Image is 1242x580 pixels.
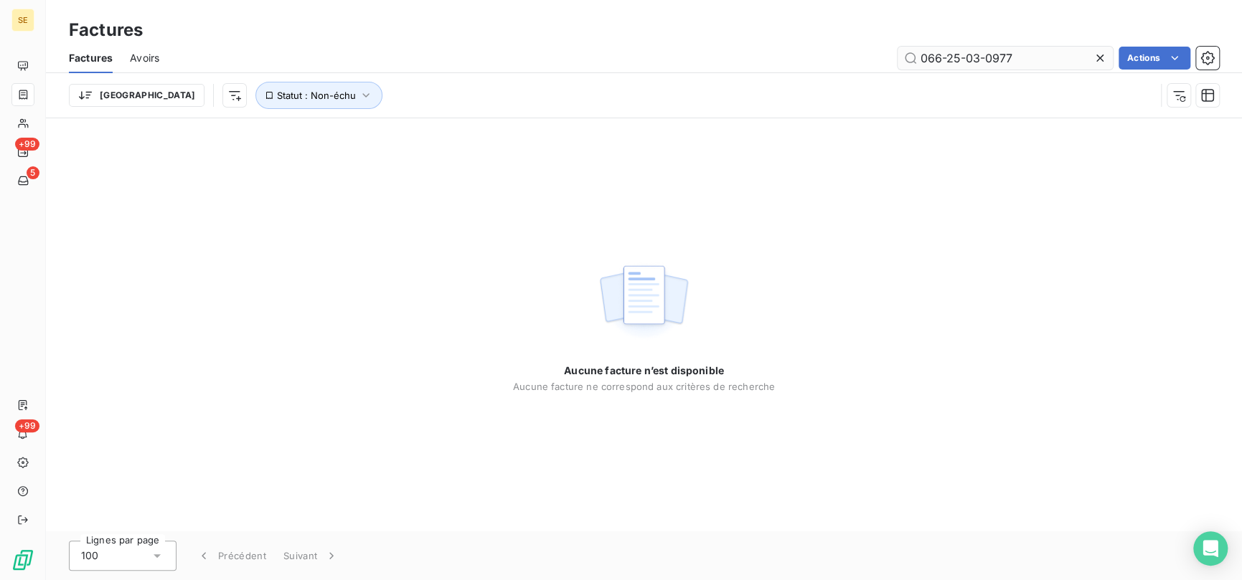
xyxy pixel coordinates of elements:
img: Logo LeanPay [11,548,34,571]
h3: Factures [69,17,143,43]
span: 100 [81,548,98,563]
span: 5 [27,166,39,179]
span: +99 [15,419,39,432]
button: [GEOGRAPHIC_DATA] [69,84,204,107]
button: Suivant [275,541,347,571]
img: empty state [598,257,690,346]
span: Aucune facture n’est disponible [564,363,724,378]
a: 5 [11,169,34,192]
button: Précédent [188,541,275,571]
span: +99 [15,138,39,151]
input: Rechercher [898,47,1113,70]
div: Open Intercom Messenger [1193,531,1228,566]
button: Statut : Non-échu [255,82,382,109]
span: Aucune facture ne correspond aux critères de recherche [513,381,775,392]
button: Actions [1119,47,1190,70]
span: Statut : Non-échu [277,90,356,101]
span: Factures [69,51,113,65]
a: +99 [11,141,34,163]
span: Avoirs [130,51,159,65]
div: SE [11,9,34,32]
